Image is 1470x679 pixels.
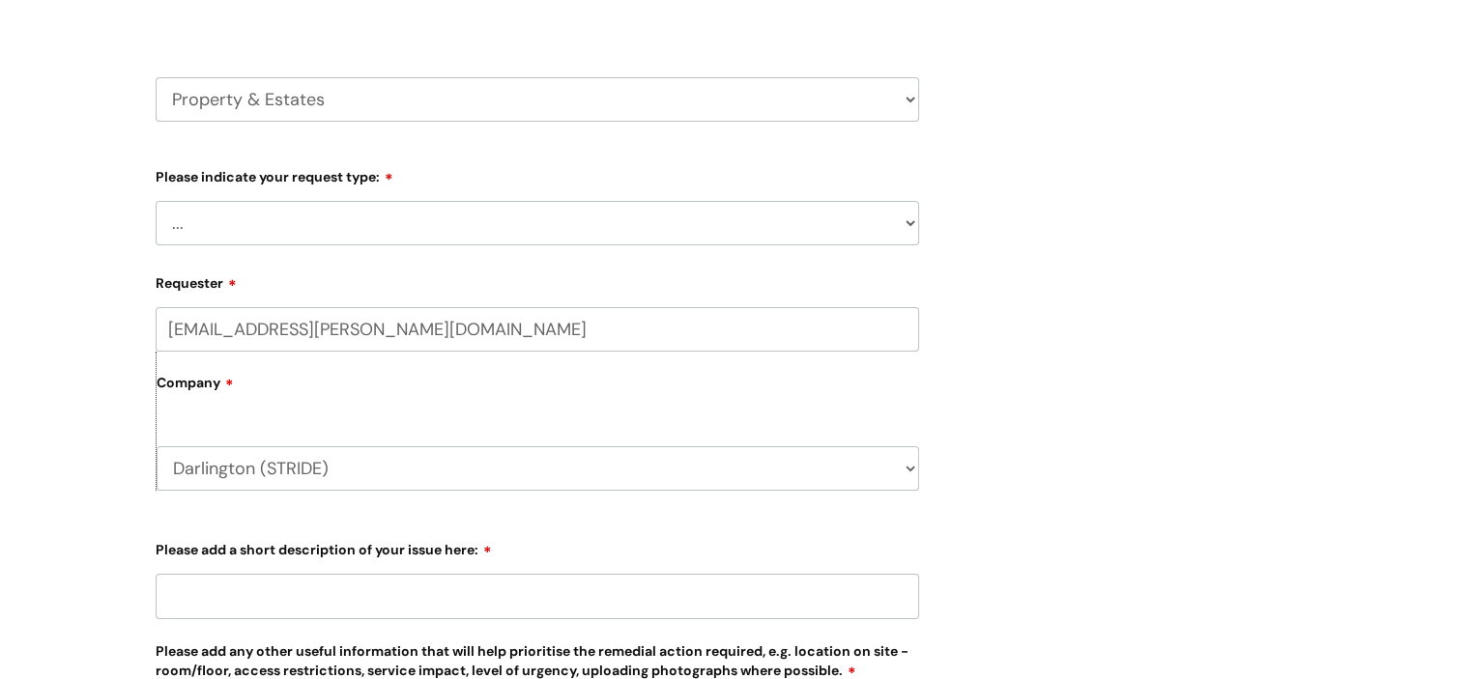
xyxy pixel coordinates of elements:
[157,368,919,411] label: Company
[156,162,919,185] label: Please indicate your request type:
[156,535,919,558] label: Please add a short description of your issue here:
[156,307,919,352] input: Email
[156,269,919,292] label: Requester
[156,639,919,679] label: Please add any other useful information that will help prioritise the remedial action required, e...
